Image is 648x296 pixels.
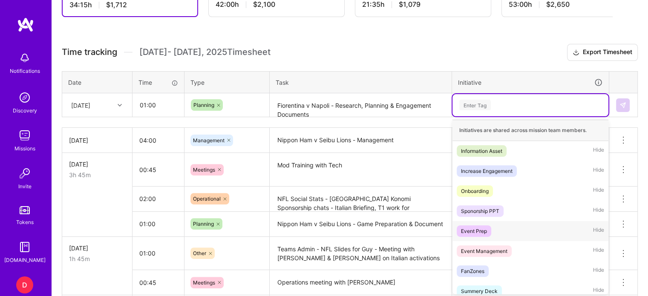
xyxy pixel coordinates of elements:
[69,170,125,179] div: 3h 45m
[62,47,117,57] span: Time tracking
[69,244,125,253] div: [DATE]
[133,94,184,116] input: HH:MM
[132,271,184,294] input: HH:MM
[10,66,40,75] div: Notifications
[132,129,184,152] input: HH:MM
[20,206,30,214] img: tokens
[458,78,603,87] div: Initiative
[271,154,451,186] textarea: Mod Training with Tech
[461,147,502,155] div: Information Asset
[461,267,484,276] div: FanZones
[118,103,122,107] i: icon Chevron
[193,102,214,108] span: Planning
[270,71,452,93] th: Task
[271,129,451,152] textarea: Nippon Ham v Seibu Lions - Management
[461,187,489,195] div: Onboarding
[71,101,90,109] div: [DATE]
[193,221,214,227] span: Planning
[139,47,271,57] span: [DATE] - [DATE] , 2025 Timesheet
[14,144,35,153] div: Missions
[593,145,604,157] span: Hide
[193,195,221,202] span: Operational
[567,44,638,61] button: Export Timesheet
[573,48,579,57] i: icon Download
[593,205,604,217] span: Hide
[193,250,206,256] span: Other
[271,187,451,211] textarea: NFL Social Stats - [GEOGRAPHIC_DATA] Konomi Sponsorship chats - Italian Briefing, T1 work for [PE...
[132,158,184,181] input: HH:MM
[593,165,604,177] span: Hide
[16,89,33,106] img: discovery
[452,120,608,141] div: Initiatives are shared across mission team members.
[16,165,33,182] img: Invite
[16,276,33,293] div: D
[193,137,225,144] span: Management
[271,238,451,270] textarea: Teams Admin - NFL Slides for Guy - Meeting with [PERSON_NAME] & [PERSON_NAME] on Italian activations
[593,185,604,197] span: Hide
[17,17,34,32] img: logo
[132,213,184,235] input: HH:MM
[461,247,507,256] div: Event Management
[16,218,34,227] div: Tokens
[132,242,184,264] input: HH:MM
[69,136,125,145] div: [DATE]
[619,102,626,109] img: Submit
[461,227,487,236] div: Event Prep
[62,71,132,93] th: Date
[461,167,513,175] div: Increase Engagement
[16,49,33,66] img: bell
[16,239,33,256] img: guide book
[461,287,498,296] div: Summery Deck
[4,256,46,264] div: [DOMAIN_NAME]
[193,167,215,173] span: Meetings
[16,127,33,144] img: teamwork
[459,98,491,112] div: Enter Tag
[138,78,178,87] div: Time
[461,207,499,216] div: Sponorship PPT
[69,160,125,169] div: [DATE]
[106,0,127,9] span: $1,712
[193,279,215,286] span: Meetings
[18,182,32,191] div: Invite
[184,71,270,93] th: Type
[132,187,184,210] input: HH:MM
[593,225,604,237] span: Hide
[593,265,604,277] span: Hide
[69,0,190,9] div: 34:15 h
[69,254,125,263] div: 1h 45m
[271,271,451,294] textarea: Operations meeting with [PERSON_NAME]
[13,106,37,115] div: Discovery
[271,94,451,117] textarea: Fiorentina v Napoli - Research, Planning & Engagement Documents
[14,276,35,293] a: D
[271,213,451,236] textarea: Nippon Ham v Seibu Lions - Game Preparation & Document
[593,245,604,257] span: Hide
